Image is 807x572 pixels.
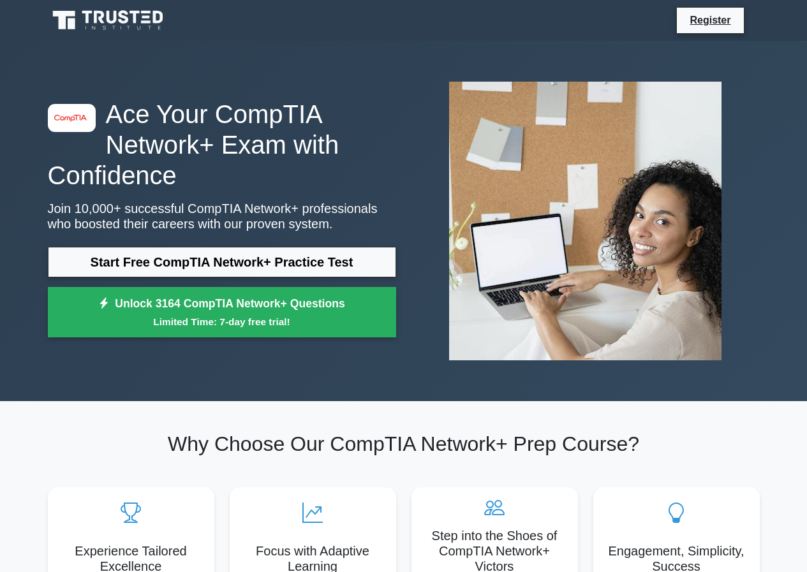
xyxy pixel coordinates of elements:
a: Start Free CompTIA Network+ Practice Test [48,247,396,277]
h2: Why Choose Our CompTIA Network+ Prep Course? [48,432,760,456]
a: Register [682,12,738,28]
small: Limited Time: 7-day free trial! [64,314,380,329]
h1: Ace Your CompTIA Network+ Exam with Confidence [48,99,396,191]
p: Join 10,000+ successful CompTIA Network+ professionals who boosted their careers with our proven ... [48,201,396,231]
a: Unlock 3164 CompTIA Network+ QuestionsLimited Time: 7-day free trial! [48,287,396,338]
